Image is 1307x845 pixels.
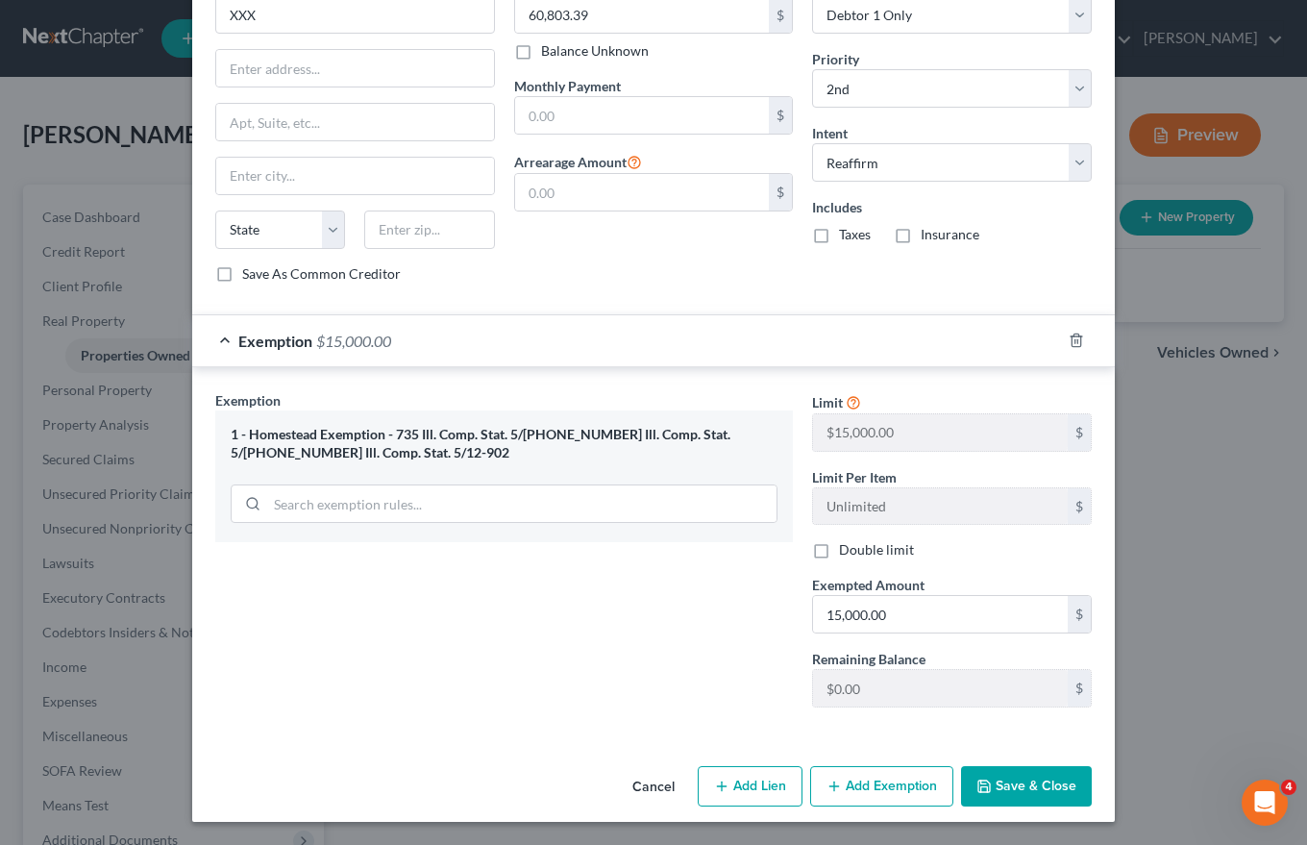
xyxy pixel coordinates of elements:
[617,768,690,807] button: Cancel
[810,766,953,807] button: Add Exemption
[267,485,777,522] input: Search exemption rules...
[1068,488,1091,525] div: $
[514,150,642,173] label: Arrearage Amount
[812,467,897,487] label: Limit Per Item
[813,670,1068,707] input: --
[122,630,137,645] button: Start recording
[1242,780,1288,826] iframe: Intercom live chat
[55,11,86,41] img: Profile image for Katie
[813,414,1068,451] input: --
[812,123,848,143] label: Intent
[813,596,1068,633] input: 0.00
[337,8,372,42] div: Close
[1068,596,1091,633] div: $
[364,211,494,249] input: Enter zip...
[91,630,107,645] button: Upload attachment
[921,225,979,244] label: Insurance
[93,10,218,24] h1: [PERSON_NAME]
[242,264,401,284] label: Save As Common Creditor
[93,24,179,43] p: Active 6h ago
[15,151,315,353] div: 🚨ATTN: [GEOGRAPHIC_DATA] of [US_STATE]The court has added a new Credit Counseling Field that we n...
[216,50,494,87] input: Enter address...
[769,97,792,134] div: $
[31,210,300,341] div: The court has added a new Credit Counseling Field that we need to update upon filing. Please remo...
[515,97,770,134] input: 0.00
[301,8,337,44] button: Home
[30,630,45,645] button: Emoji picker
[231,426,777,461] div: 1 - Homestead Exemption - 735 Ill. Comp. Stat. 5/[PHONE_NUMBER] Ill. Comp. Stat. 5/[PHONE_NUMBER]...
[215,392,281,409] span: Exemption
[216,158,494,194] input: Enter city...
[515,174,770,211] input: 0.00
[812,197,1092,217] label: Includes
[238,332,312,350] span: Exemption
[961,766,1092,807] button: Save & Close
[330,622,360,653] button: Send a message…
[812,51,859,67] span: Priority
[31,357,193,368] div: [PERSON_NAME] • 21m ago
[812,394,843,410] span: Limit
[1281,780,1296,795] span: 4
[216,104,494,140] input: Apt, Suite, etc...
[61,630,76,645] button: Gif picker
[839,540,914,559] label: Double limit
[769,174,792,211] div: $
[541,41,649,61] label: Balance Unknown
[812,649,925,669] label: Remaining Balance
[15,151,369,395] div: Katie says…
[1068,414,1091,451] div: $
[813,488,1068,525] input: --
[316,332,391,350] span: $15,000.00
[12,8,49,44] button: go back
[31,163,274,198] b: 🚨ATTN: [GEOGRAPHIC_DATA] of [US_STATE]
[514,76,621,96] label: Monthly Payment
[1068,670,1091,707] div: $
[698,766,802,807] button: Add Lien
[812,577,925,593] span: Exempted Amount
[839,225,871,244] label: Taxes
[16,589,368,622] textarea: Message…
